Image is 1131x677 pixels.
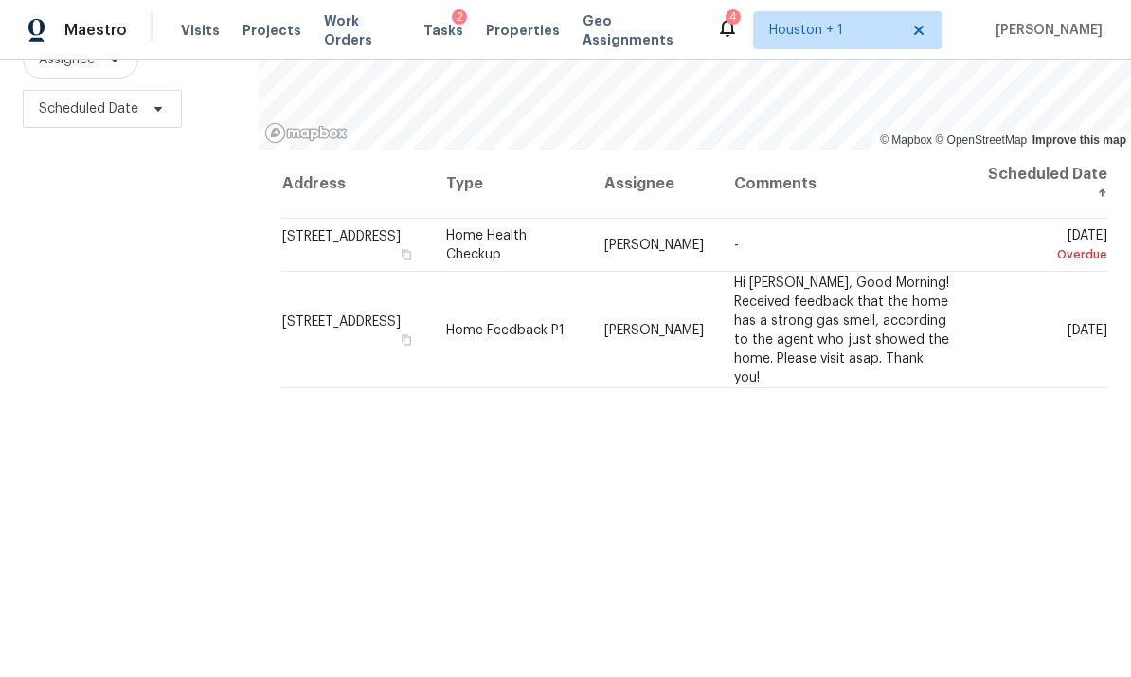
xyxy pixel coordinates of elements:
span: [PERSON_NAME] [604,323,704,336]
th: Type [431,150,589,219]
span: Work Orders [324,11,402,49]
span: Geo Assignments [583,11,693,49]
span: Hi [PERSON_NAME], Good Morning! Received feedback that the home has a strong gas smell, according... [734,276,949,383]
span: Projects [242,21,301,40]
span: - [734,239,739,252]
span: [DATE] [1068,323,1107,336]
span: Maestro [64,21,127,40]
th: Assignee [589,150,719,219]
th: Address [281,150,430,219]
a: Improve this map [1032,134,1126,147]
span: Assignee [39,50,95,69]
span: [DATE] [982,229,1107,264]
button: Copy Address [399,246,416,263]
span: Houston + 1 [769,21,899,40]
th: Comments [719,150,967,219]
div: Overdue [982,245,1107,264]
span: [STREET_ADDRESS] [282,230,401,243]
div: 4 [729,8,737,27]
span: Scheduled Date [39,99,138,118]
span: Properties [486,21,560,40]
span: Home Feedback P1 [446,323,565,336]
span: [STREET_ADDRESS] [282,314,401,328]
span: Home Health Checkup [446,229,527,261]
a: OpenStreetMap [935,134,1027,147]
span: [PERSON_NAME] [988,21,1103,40]
button: Copy Address [399,330,416,347]
div: 2 [457,8,463,27]
a: Mapbox [880,134,932,147]
span: [PERSON_NAME] [604,239,704,252]
a: Mapbox homepage [264,122,348,144]
span: Tasks [423,24,463,37]
th: Scheduled Date ↑ [967,150,1108,219]
span: Visits [181,21,220,40]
